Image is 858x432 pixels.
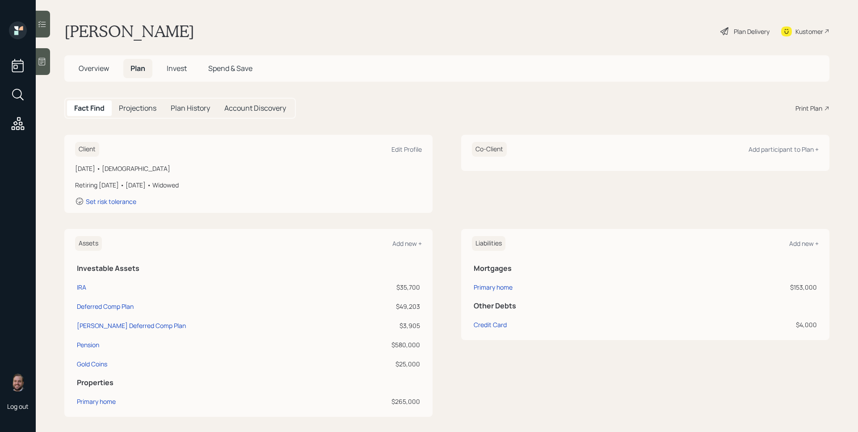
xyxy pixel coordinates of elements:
h5: Account Discovery [224,104,286,112]
div: $4,000 [676,320,817,329]
div: Credit Card [474,320,507,329]
div: Add new + [789,239,819,248]
h5: Plan History [171,104,210,112]
div: Add participant to Plan + [749,145,819,154]
div: Retiring [DATE] • [DATE] • Widowed [75,180,422,190]
div: $153,000 [676,282,817,292]
div: Edit Profile [391,145,422,154]
div: Set risk tolerance [86,197,136,206]
span: Spend & Save [208,63,252,73]
div: $35,700 [347,282,420,292]
h6: Assets [75,236,102,251]
h5: Other Debts [474,302,817,310]
div: $3,905 [347,321,420,330]
h6: Client [75,142,99,157]
h5: Projections [119,104,156,112]
h1: [PERSON_NAME] [64,21,194,41]
div: Primary home [77,397,116,406]
h6: Co-Client [472,142,507,157]
div: $580,000 [347,340,420,349]
div: Add new + [392,239,422,248]
h6: Liabilities [472,236,505,251]
div: Log out [7,402,29,411]
h5: Properties [77,378,420,387]
div: Gold Coins [77,359,107,369]
img: james-distasi-headshot.png [9,374,27,391]
div: $25,000 [347,359,420,369]
h5: Fact Find [74,104,105,112]
div: Pension [77,340,99,349]
h5: Mortgages [474,264,817,273]
div: Kustomer [795,27,823,36]
div: $265,000 [347,397,420,406]
span: Overview [79,63,109,73]
div: [DATE] • [DEMOGRAPHIC_DATA] [75,164,422,173]
div: Plan Delivery [734,27,770,36]
span: Invest [167,63,187,73]
h5: Investable Assets [77,264,420,273]
div: $49,203 [347,302,420,311]
div: IRA [77,282,86,292]
div: Primary home [474,282,513,292]
div: [PERSON_NAME] Deferred Comp Plan [77,321,186,330]
div: Print Plan [795,104,822,113]
span: Plan [130,63,145,73]
div: Deferred Comp Plan [77,302,134,311]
